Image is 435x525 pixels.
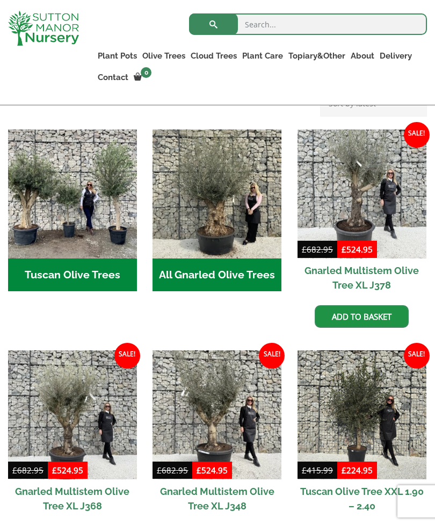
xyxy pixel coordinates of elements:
img: Tuscan Olive Tree XXL 1.90 - 2.40 [298,350,426,479]
a: Topiary&Other [286,48,348,63]
img: logo [8,11,79,46]
h2: Gnarled Multistem Olive Tree XL J378 [298,258,426,297]
a: Visit product category All Gnarled Olive Trees [153,130,281,291]
h2: Gnarled Multistem Olive Tree XL J368 [8,479,137,518]
span: £ [157,465,162,476]
bdi: 524.95 [342,244,373,255]
h2: Gnarled Multistem Olive Tree XL J348 [153,479,281,518]
bdi: 682.95 [12,465,44,476]
a: Sale! Gnarled Multistem Olive Tree XL J348 [153,350,281,518]
a: Olive Trees [140,48,188,63]
bdi: 415.99 [302,465,333,476]
span: Sale! [404,122,430,148]
bdi: 224.95 [342,465,373,476]
span: £ [302,244,307,255]
bdi: 524.95 [197,465,228,476]
span: £ [12,465,17,476]
img: Gnarled Multistem Olive Tree XL J378 [298,130,426,258]
a: Sale! Gnarled Multistem Olive Tree XL J368 [8,350,137,518]
a: Plant Pots [95,48,140,63]
a: Sale! Gnarled Multistem Olive Tree XL J378 [298,130,426,297]
input: Search... [189,13,427,35]
span: £ [342,465,346,476]
bdi: 682.95 [302,244,333,255]
a: Contact [95,70,131,85]
img: Gnarled Multistem Olive Tree XL J368 [8,350,137,479]
a: Cloud Trees [188,48,240,63]
h2: All Gnarled Olive Trees [153,258,281,292]
a: Add to basket: “Gnarled Multistem Olive Tree XL J378” [315,305,409,328]
a: 0 [131,70,155,85]
span: £ [197,465,201,476]
span: Sale! [114,343,140,369]
span: £ [342,244,346,255]
span: Sale! [404,343,430,369]
a: About [348,48,377,63]
bdi: 682.95 [157,465,188,476]
a: Visit product category Tuscan Olive Trees [8,130,137,291]
span: £ [52,465,57,476]
h2: Tuscan Olive Tree XXL 1.90 – 2.40 [298,479,426,518]
a: Sale! Tuscan Olive Tree XXL 1.90 – 2.40 [298,350,426,518]
h2: Tuscan Olive Trees [8,258,137,292]
a: Delivery [377,48,415,63]
span: 0 [141,67,151,78]
span: £ [302,465,307,476]
a: Plant Care [240,48,286,63]
img: Tuscan Olive Trees [8,130,137,258]
img: All Gnarled Olive Trees [153,130,281,258]
span: Sale! [259,343,285,369]
bdi: 524.95 [52,465,83,476]
img: Gnarled Multistem Olive Tree XL J348 [153,350,281,479]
